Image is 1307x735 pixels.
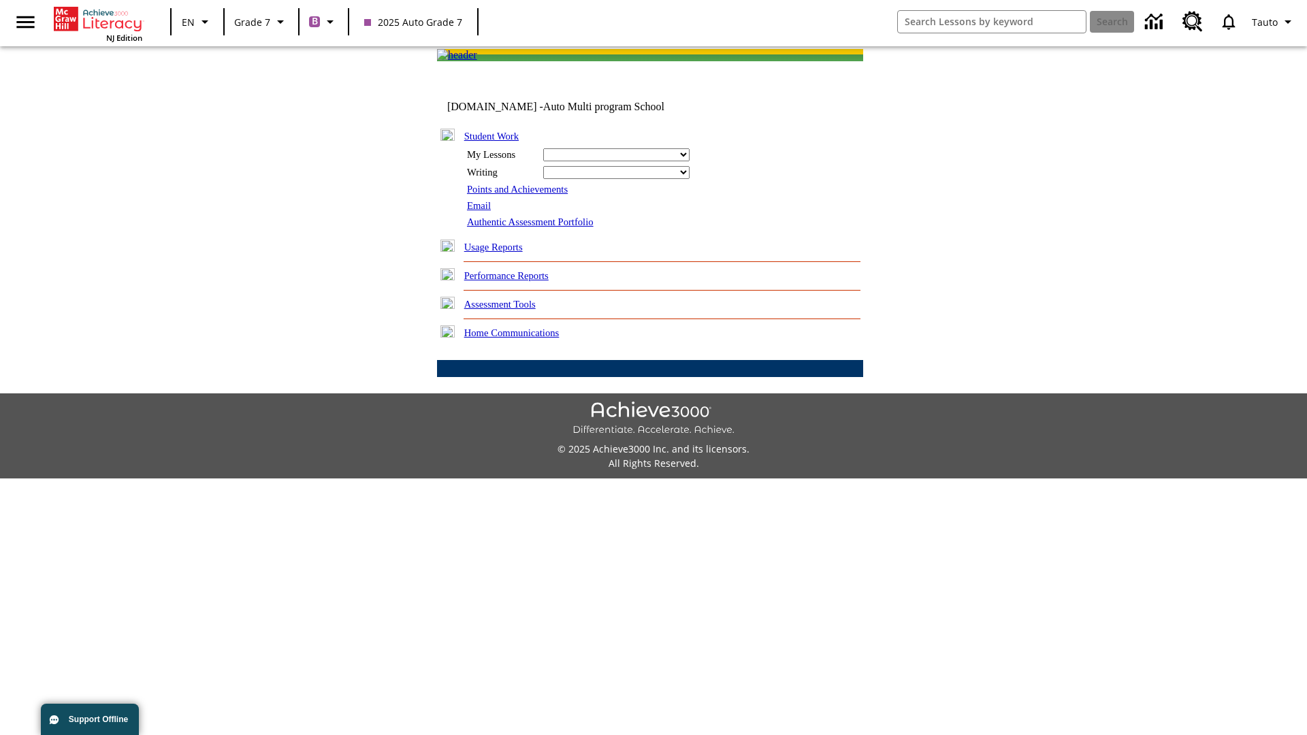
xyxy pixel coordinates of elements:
[447,101,698,113] td: [DOMAIN_NAME] -
[176,10,219,34] button: Language: EN, Select a language
[440,129,455,141] img: minus.gif
[54,4,142,43] div: Home
[1137,3,1174,41] a: Data Center
[898,11,1086,33] input: search field
[437,49,477,61] img: header
[572,402,735,436] img: Achieve3000 Differentiate Accelerate Achieve
[69,715,128,724] span: Support Offline
[464,270,549,281] a: Performance Reports
[440,297,455,309] img: plus.gif
[467,184,568,195] a: Points and Achievements
[440,325,455,338] img: plus.gif
[1211,4,1246,39] a: Notifications
[5,2,46,42] button: Open side menu
[464,131,519,142] a: Student Work
[312,13,318,30] span: B
[440,240,455,252] img: plus.gif
[467,216,594,227] a: Authentic Assessment Portfolio
[467,200,491,211] a: Email
[1246,10,1302,34] button: Profile/Settings
[106,33,142,43] span: NJ Edition
[229,10,294,34] button: Grade: Grade 7, Select a grade
[440,268,455,280] img: plus.gif
[364,15,462,29] span: 2025 Auto Grade 7
[543,101,664,112] nobr: Auto Multi program School
[467,149,535,161] div: My Lessons
[464,327,560,338] a: Home Communications
[464,299,536,310] a: Assessment Tools
[41,704,139,735] button: Support Offline
[1252,15,1278,29] span: Tauto
[182,15,195,29] span: EN
[467,167,535,178] div: Writing
[464,242,523,252] a: Usage Reports
[234,15,270,29] span: Grade 7
[1174,3,1211,40] a: Resource Center, Will open in new tab
[304,10,344,34] button: Boost Class color is purple. Change class color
